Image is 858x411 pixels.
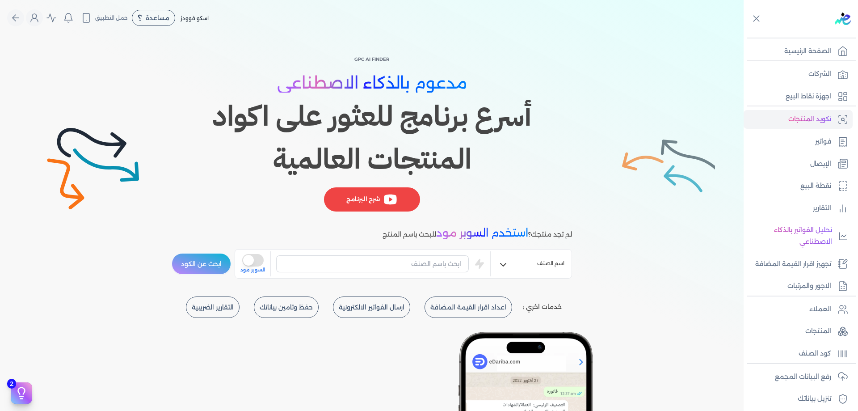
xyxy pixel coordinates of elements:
[744,277,853,296] a: الاجور والمرتبات
[172,253,231,275] button: ابحث عن الكود
[383,227,572,241] p: لم تجد منتجك؟ للبحث باسم المنتج
[755,258,831,270] p: تجهيز اقرار القيمة المضافة
[800,180,831,192] p: نقطة البيع
[744,177,853,195] a: نقطة البيع
[786,91,831,102] p: اجهزة نقاط البيع
[744,65,853,84] a: الشركات
[186,297,240,318] button: التقارير الضريبية
[798,393,831,405] p: تنزيل بياناتك
[815,136,831,148] p: فواتير
[799,348,831,360] p: كود الصنف
[537,259,564,270] span: اسم الصنف
[333,297,410,318] button: ارسال الفواتير الالكترونية
[744,368,853,386] a: رفع البيانات المجمع
[491,256,572,274] button: اسم الصنف
[324,187,420,212] div: شرح البرنامج
[523,301,562,313] p: خدمات اخري :
[132,10,175,26] div: مساعدة
[809,304,831,315] p: العملاء
[146,15,169,21] span: مساعدة
[744,390,853,408] a: تنزيل بياناتك
[835,13,851,25] img: logo
[95,14,128,22] span: حمل التطبيق
[744,221,853,251] a: تحليل الفواتير بالذكاء الاصطناعي
[744,87,853,106] a: اجهزة نقاط البيع
[79,10,130,25] button: حمل التطبيق
[805,326,831,337] p: المنتجات
[784,46,831,57] p: الصفحة الرئيسية
[254,297,319,318] button: حفظ وتامين بياناتك
[436,226,528,239] span: استخدم السوبر مود
[744,322,853,341] a: المنتجات
[787,280,831,292] p: الاجور والمرتبات
[788,114,831,125] p: تكويد المنتجات
[808,68,831,80] p: الشركات
[181,15,209,21] span: اسكو فوودز
[7,379,16,389] span: 2
[240,267,265,274] span: السوبر مود
[172,54,572,65] p: GPC AI Finder
[744,344,853,363] a: كود الصنف
[775,371,831,383] p: رفع البيانات المجمع
[748,225,832,247] p: تحليل الفواتير بالذكاء الاصطناعي
[810,158,831,170] p: الإيصال
[744,300,853,319] a: العملاء
[11,382,32,404] button: 2
[744,132,853,151] a: فواتير
[744,110,853,129] a: تكويد المنتجات
[813,203,831,214] p: التقارير
[425,297,512,318] button: اعداد اقرار القيمة المضافة
[744,155,853,174] a: الإيصال
[744,255,853,274] a: تجهيز اقرار القيمة المضافة
[276,255,469,272] input: ابحث باسم الصنف
[277,73,467,93] span: مدعوم بالذكاء الاصطناعي
[172,95,572,181] h1: أسرع برنامج للعثور على اكواد المنتجات العالمية
[744,42,853,61] a: الصفحة الرئيسية
[744,199,853,218] a: التقارير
